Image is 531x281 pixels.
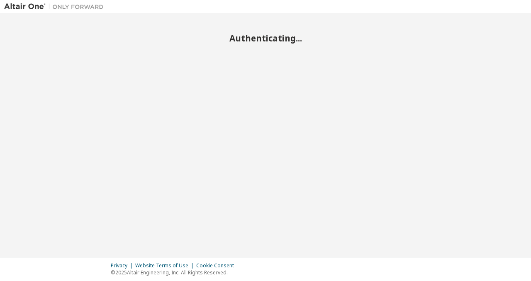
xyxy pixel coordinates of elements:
[4,2,108,11] img: Altair One
[4,33,527,44] h2: Authenticating...
[111,269,239,276] p: © 2025 Altair Engineering, Inc. All Rights Reserved.
[196,262,239,269] div: Cookie Consent
[135,262,196,269] div: Website Terms of Use
[111,262,135,269] div: Privacy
